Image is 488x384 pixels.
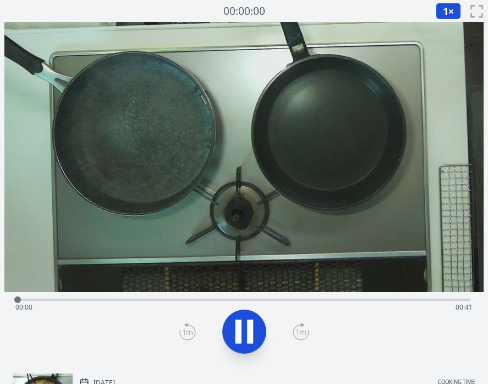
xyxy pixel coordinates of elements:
[443,4,448,18] span: 1
[456,302,473,312] span: 00:41
[436,3,461,19] button: 1×
[223,3,265,19] a: 00:00:00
